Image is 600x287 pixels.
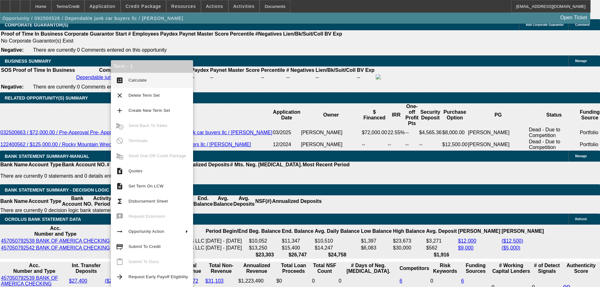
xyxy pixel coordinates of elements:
th: Sum of the Total NSF Count and Total Overdraft Fee Count from Ocrolus [312,262,338,274]
b: Start [115,31,127,37]
th: Status [529,103,580,127]
b: # Employees [128,31,159,37]
th: Annualized Revenue [238,262,276,274]
mat-icon: functions [116,198,123,205]
th: Avg. Balance [213,195,233,207]
th: Annualized Deposits [272,195,322,207]
b: Percentile [230,31,254,37]
th: Competitors [399,262,429,274]
span: Resources [171,4,196,9]
span: BANK STATEMENT SUMMARY-MANUAL [5,154,89,159]
div: -- [261,75,285,80]
td: $11,347 [282,238,314,244]
td: $30,000 [393,245,425,251]
td: Dead - Due to Competition [529,139,580,151]
th: $24,758 [314,252,360,258]
th: Avg. Deposit [426,225,457,237]
span: Opportunity / 092500526 / Dependable junk car buyers llc / [PERSON_NAME] [3,16,183,21]
td: [DATE] - [DATE] [205,238,248,244]
th: Bank Account NO. [62,162,106,168]
th: Application Date [273,103,301,127]
td: -- [315,74,356,81]
mat-icon: request_quote [116,167,123,175]
b: #Negatives [255,31,282,37]
td: 12/2024 [273,139,301,151]
span: Refresh [575,217,587,221]
th: $1,916 [426,252,457,258]
th: Account Type [28,162,62,168]
td: -- [357,74,375,81]
span: Submit To Credit [129,244,161,249]
span: Quotes [129,169,142,173]
td: $15,400 [282,245,314,251]
a: Dependable junk car buyers llc [76,75,145,80]
td: $10,510 [314,238,360,244]
th: Proof of Time In Business [1,31,63,37]
a: 032500663 / $72,000.00 / Pre-Approval Pre- Approval / Pre-approval / Dependable junk car buyers l... [0,130,272,135]
button: Activities [229,0,260,12]
b: Lien/Bk/Suit/Coll [316,67,356,73]
th: Security Deposit [419,103,442,127]
a: 457050792542 BANK OF AMERICA CHECKING [1,245,110,250]
td: $13,250 [249,245,281,251]
span: Disbursement Sheet [129,199,168,204]
span: Activities [233,4,255,9]
th: End. Balance [282,225,314,237]
span: RELATED OPPORTUNITY(S) SUMMARY [5,95,88,100]
th: # Working Capital Lenders [491,262,531,274]
th: # Days of Neg. [MEDICAL_DATA]. [338,262,398,274]
th: High Balance [393,225,425,237]
span: There are currently 0 Comments entered on this opportunity [33,84,167,89]
span: BUSINESS SUMMARY [5,59,51,64]
a: 6 [399,278,402,284]
mat-icon: arrow_forward [116,273,123,281]
td: 0 [338,275,398,287]
th: Funding Sources [461,262,491,274]
th: Activity Period [93,195,112,207]
a: $12,000 [458,238,476,244]
td: $3,271 [426,238,457,244]
td: $4,565.36 [419,127,442,139]
td: -- [405,127,419,139]
th: Account Type [28,195,62,207]
a: Open Ticket [558,12,590,23]
th: Purchase Option [442,103,468,127]
td: Portfolio [580,139,600,151]
span: OCROLUS BANK STATEMENT DATA [5,217,81,222]
th: Funding Source [580,103,600,127]
td: [PERSON_NAME] [468,139,529,151]
td: Portfolio [580,127,600,139]
span: Credit Package [126,4,161,9]
th: [PERSON_NAME] [458,225,500,237]
td: -- [419,139,442,151]
th: $26,747 [282,252,314,258]
td: $72,000.00 [362,127,387,139]
th: SOS [1,67,12,73]
td: [PERSON_NAME] [468,127,529,139]
th: $23,303 [249,252,281,258]
a: 6 [461,278,464,284]
mat-icon: calculate [116,77,123,84]
th: PG [468,103,529,127]
th: One-off Profit Pts [405,103,419,127]
a: $9,000 [458,245,473,250]
th: Acc. Number and Type [1,225,110,237]
b: Paynet Master Score [210,67,260,73]
span: Add Corporate Guarantor [526,23,564,26]
td: 22.55% [387,127,405,139]
th: IRR [387,103,405,127]
mat-icon: add [116,107,123,114]
p: There are currently 0 statements and 0 details entered on this opportunity [0,173,350,179]
div: -- [286,75,314,80]
td: -- [405,139,419,151]
button: Application [85,0,120,12]
td: $14,247 [314,245,360,251]
td: $6,083 [361,245,392,251]
span: Application [89,4,115,9]
b: BV Exp [324,31,342,37]
a: ($23,279) [105,278,127,284]
td: $12,500.00 [442,139,468,151]
span: Create New Term Set [129,108,170,113]
span: Opportunity Action [129,229,164,234]
a: 457050792539 BANK OF AMERICA CHECKING [1,238,110,244]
